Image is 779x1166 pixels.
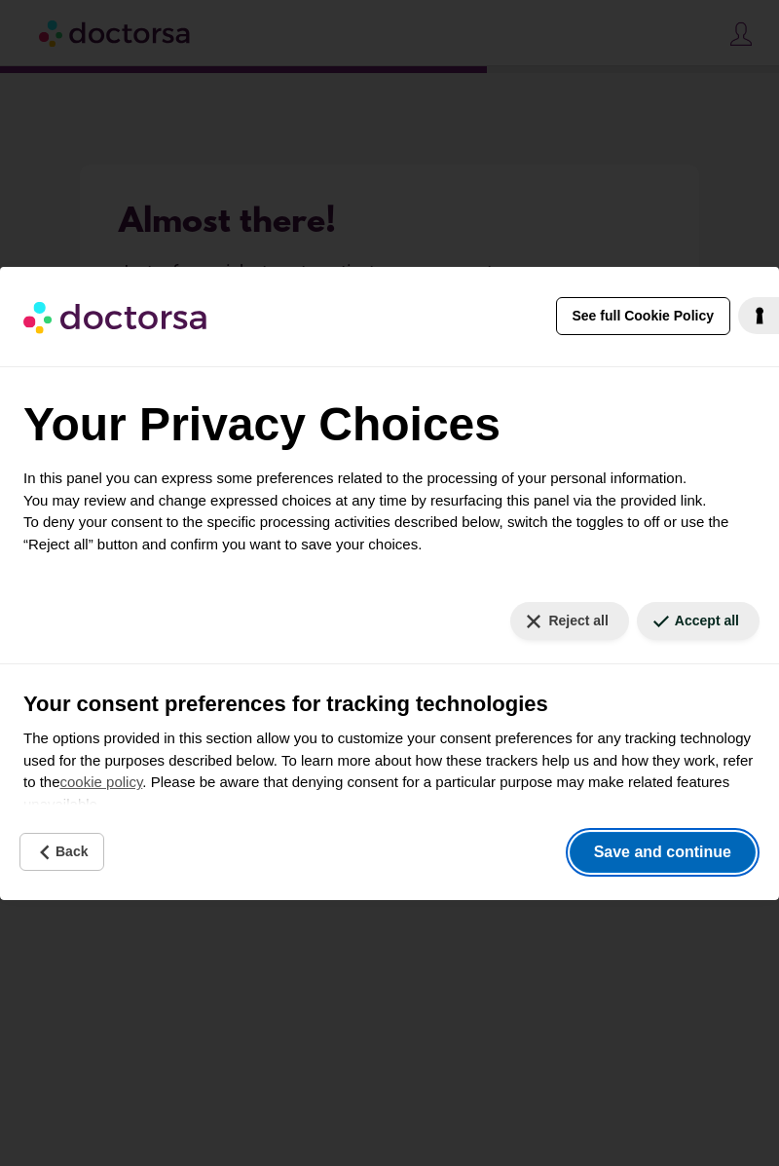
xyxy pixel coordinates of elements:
p: In this panel you can express some preferences related to the processing of your personal informa... [23,468,756,555]
button: Save and continue [570,832,756,873]
h2: Your Privacy Choices [23,390,756,460]
p: The options provided in this section allow you to customize your consent preferences for any trac... [23,728,756,815]
span: See full Cookie Policy [573,306,715,326]
a: cookie policy [60,773,143,790]
button: Accept all [637,602,760,640]
button: See full Cookie Policy [556,297,731,335]
button: Reject all [510,602,628,640]
img: logo [23,290,210,344]
button: Back [19,833,104,871]
a: iubenda - Cookie Policy and Cookie Compliance Management [738,297,779,334]
h3: Your consent preferences for tracking technologies [23,688,756,720]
